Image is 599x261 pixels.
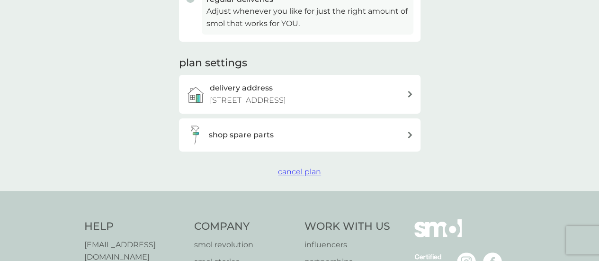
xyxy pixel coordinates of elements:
[194,219,295,234] h4: Company
[179,118,420,152] button: shop spare parts
[304,219,390,234] h4: Work With Us
[210,94,286,107] p: [STREET_ADDRESS]
[278,167,321,176] span: cancel plan
[278,166,321,178] button: cancel plan
[194,239,295,251] a: smol revolution
[414,219,462,252] img: smol
[210,82,273,94] h3: delivery address
[84,219,185,234] h4: Help
[179,75,420,113] a: delivery address[STREET_ADDRESS]
[209,129,274,141] h3: shop spare parts
[179,56,247,71] h2: plan settings
[304,239,390,251] a: influencers
[206,5,409,29] p: Adjust whenever you like for just the right amount of smol that works for YOU.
